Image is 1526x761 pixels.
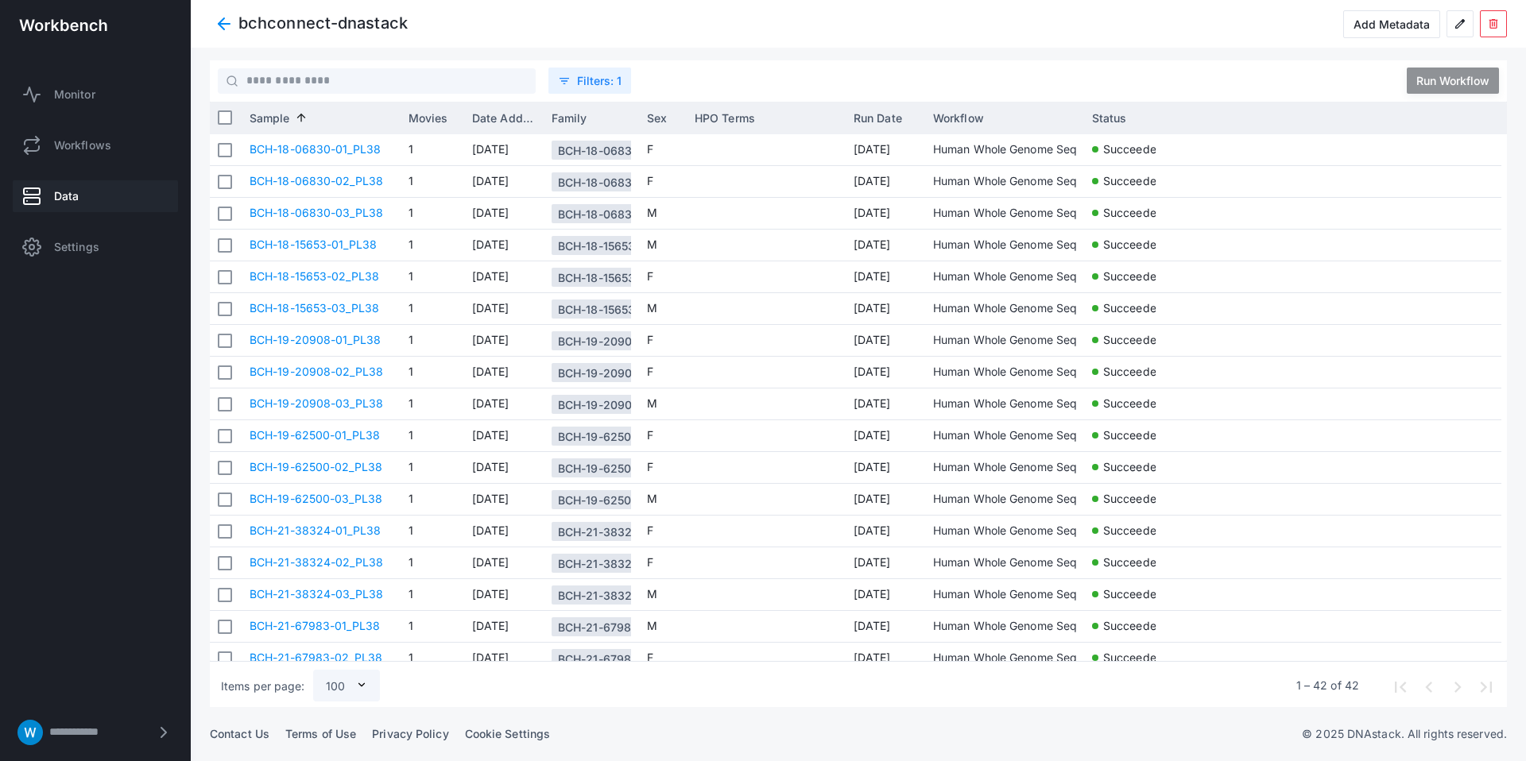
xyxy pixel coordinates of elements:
[854,484,917,515] span: [DATE]
[1092,111,1127,125] span: Status
[558,485,638,515] div: BCH-19-62500
[250,333,381,346] a: BCH-19-20908-01_PL38
[250,396,383,410] a: BCH-19-20908-03_PL38
[647,111,667,125] span: Sex
[472,357,536,388] span: [DATE]
[472,198,536,229] span: [DATE]
[250,301,379,315] a: BCH-18-15653-03_PL38
[647,547,679,578] span: F
[409,198,456,229] span: 1
[409,261,456,292] span: 1
[647,134,679,165] span: F
[1103,325,1164,354] span: Succeeded
[250,428,380,442] a: BCH-19-62500-01_PL38
[409,611,456,642] span: 1
[1354,17,1430,31] div: Add Metadata
[647,516,679,547] span: F
[472,420,536,451] span: [DATE]
[409,516,456,547] span: 1
[250,365,383,378] a: BCH-19-20908-02_PL38
[1447,10,1474,37] button: edit
[854,293,917,324] span: [DATE]
[409,111,448,125] span: Movies
[250,523,381,537] a: BCH-21-38324-01_PL38
[854,388,917,419] span: [DATE]
[1296,678,1359,693] div: 1 – 42 of 42
[854,579,917,610] span: [DATE]
[558,263,635,292] div: BCH-18-15653
[54,188,79,204] span: Data
[472,484,536,515] span: [DATE]
[465,727,551,740] a: Cookie Settings
[1103,611,1164,640] span: Succeeded
[1103,293,1164,323] span: Succeeded
[250,142,381,156] a: BCH-18-06830-01_PL38
[610,74,622,87] span: : 1
[647,452,679,483] span: F
[933,325,1187,354] span: Human Whole Genome Sequencing (HiFi Solves)
[558,75,571,87] span: filter_list
[558,644,638,674] div: BCH-21-67983
[1470,671,1499,700] button: Last page
[54,239,99,255] span: Settings
[409,452,456,483] span: 1
[1103,643,1164,672] span: Succeeded
[409,166,456,197] span: 1
[933,198,1187,227] span: Human Whole Genome Sequencing (HiFi Solves)
[250,555,383,569] a: BCH-21-38324-02_PL38
[854,111,902,125] span: Run Date
[854,134,917,165] span: [DATE]
[558,199,639,229] div: BCH-18-06830
[1103,516,1164,545] span: Succeeded
[854,420,917,451] span: [DATE]
[472,643,536,674] span: [DATE]
[558,358,639,388] div: BCH-19-20908
[250,111,290,125] span: Sample
[1103,420,1164,450] span: Succeeded
[1407,68,1499,94] button: Run Workflow
[558,231,635,261] div: BCH-18-15653
[409,293,456,324] span: 1
[647,388,679,419] span: M
[558,136,639,165] div: BCH-18-06830
[1103,547,1164,577] span: Succeeded
[933,452,1187,481] span: Human Whole Genome Sequencing (HiFi Solves)
[558,326,639,356] div: BCH-19-20908
[1103,198,1164,227] span: Succeeded
[409,134,456,165] span: 1
[647,357,679,388] span: F
[1416,74,1489,87] div: Run Workflow
[558,517,639,547] div: BCH-21-38324
[472,325,536,356] span: [DATE]
[472,547,536,578] span: [DATE]
[221,678,305,694] div: Items per page:
[472,388,536,419] span: [DATE]
[250,619,380,632] a: BCH-21-67983-01_PL38
[409,325,456,356] span: 1
[472,166,536,197] span: [DATE]
[933,293,1187,323] span: Human Whole Genome Sequencing (HiFi Solves)
[1103,388,1164,418] span: Succeeded
[854,325,917,356] span: [DATE]
[472,293,536,324] span: [DATE]
[854,261,917,292] span: [DATE]
[1385,671,1413,700] button: First page
[372,727,448,740] a: Privacy Policy
[472,230,536,261] span: [DATE]
[1103,452,1164,481] span: Succeeded
[552,111,587,125] span: Family
[250,587,383,601] a: BCH-21-38324-03_PL38
[558,612,638,642] div: BCH-21-67983
[250,492,382,505] a: BCH-19-62500-03_PL38
[409,643,456,674] span: 1
[1480,10,1507,37] button: delete
[472,516,536,547] span: [DATE]
[854,230,917,261] span: [DATE]
[647,579,679,610] span: M
[647,643,679,674] span: F
[250,651,382,664] a: BCH-21-67983-02_PL38
[647,293,679,324] span: M
[13,231,178,263] a: Settings
[647,230,679,261] span: M
[933,388,1187,418] span: Human Whole Genome Sequencing (HiFi Solves)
